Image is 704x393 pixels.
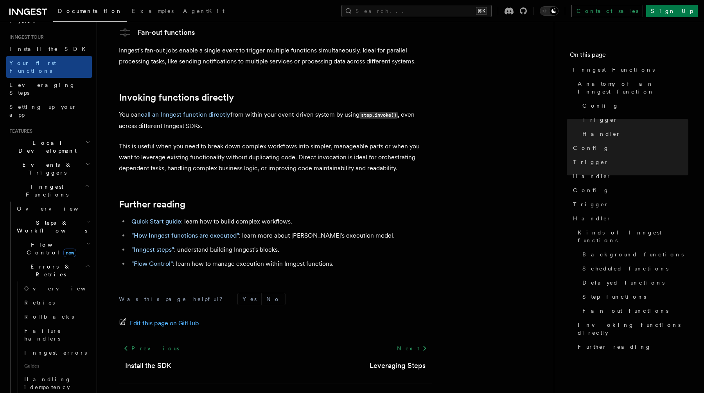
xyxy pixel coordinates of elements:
a: "Flow Control" [131,260,173,267]
a: Fan-out functions [119,26,195,39]
a: Install the SDK [125,360,171,371]
a: Sign Up [646,5,698,17]
a: Retries [21,296,92,310]
span: Step functions [582,293,646,301]
a: Kinds of Inngest functions [575,225,688,247]
span: Examples [132,8,174,14]
span: Delayed functions [582,279,664,287]
a: Config [579,99,688,113]
a: Leveraging Steps [370,360,426,371]
span: Further reading [578,343,651,351]
span: Your first Functions [9,60,56,74]
span: Fan-out functions [582,307,668,315]
p: Inngest's fan-out jobs enable a single event to trigger multiple functions simultaneously. Ideal ... [119,45,432,67]
li: : learn how to manage execution within Inngest functions. [129,258,432,269]
a: Step functions [579,290,688,304]
a: Overview [14,202,92,216]
a: Handler [570,211,688,225]
a: Next [392,341,432,355]
kbd: ⌘K [476,7,487,15]
span: Handler [582,130,621,138]
a: Overview [21,281,92,296]
span: Local Development [6,139,85,155]
a: Trigger [579,113,688,127]
a: Examples [127,2,178,21]
span: Guides [21,360,92,372]
a: Your first Functions [6,56,92,78]
li: : learn more about [PERSON_NAME]'s execution model. [129,230,432,241]
a: Rollbacks [21,310,92,324]
p: You can from within your event-driven system by using , even across different Inngest SDKs. [119,109,432,132]
a: Further reading [119,199,185,210]
a: Contact sales [571,5,643,17]
a: Quick Start guide [131,218,181,225]
li: : understand building Inngest's blocks. [129,244,432,255]
a: Config [570,183,688,197]
span: Overview [24,285,105,292]
a: Invoking functions directly [119,92,234,103]
a: Documentation [53,2,127,22]
li: : learn how to build complex workflows. [129,216,432,227]
button: No [262,293,285,305]
button: Errors & Retries [14,260,92,281]
a: Invoking functions directly [575,318,688,340]
a: Delayed functions [579,276,688,290]
span: Leveraging Steps [9,82,75,96]
a: call an Inngest function directly [141,111,230,118]
span: Config [573,144,609,152]
a: Inngest Functions [570,63,688,77]
span: Overview [17,206,97,212]
a: Previous [119,341,183,355]
a: AgentKit [178,2,229,21]
span: Anatomy of an Inngest function [578,80,688,96]
a: Inngest errors [21,346,92,360]
span: Trigger [573,158,609,166]
button: Search...⌘K [341,5,492,17]
a: Background functions [579,247,688,261]
span: Scheduled functions [582,265,668,272]
button: Local Development [6,136,92,158]
span: Install the SDK [9,46,90,52]
a: Trigger [570,197,688,211]
span: Inngest Functions [573,66,655,74]
a: Edit this page on GitHub [119,318,199,329]
span: Kinds of Inngest functions [578,229,688,244]
code: step.invoke() [359,112,398,119]
span: Edit this page on GitHub [130,318,199,329]
a: Leveraging Steps [6,78,92,100]
button: Steps & Workflows [14,216,92,238]
a: Anatomy of an Inngest function [575,77,688,99]
span: Handling idempotency [24,376,71,390]
span: Steps & Workflows [14,219,87,234]
button: Inngest Functions [6,180,92,202]
span: Trigger [582,116,618,124]
span: Events & Triggers [6,161,85,177]
a: Failure handlers [21,324,92,346]
p: This is useful when you need to break down complex workflows into simpler, manageable parts or wh... [119,141,432,174]
a: "How Inngest functions are executed" [131,232,239,239]
span: Flow Control [14,241,86,256]
a: Handler [570,169,688,183]
button: Flow Controlnew [14,238,92,260]
p: Was this page helpful? [119,295,228,303]
span: new [63,249,76,257]
a: Setting up your app [6,100,92,122]
h4: On this page [570,50,688,63]
span: Failure handlers [24,328,61,342]
span: Config [582,102,619,110]
a: "Inngest steps" [131,246,174,253]
a: Further reading [575,340,688,354]
span: Handler [573,215,611,222]
span: AgentKit [183,8,224,14]
span: Trigger [573,200,609,208]
span: Inngest tour [6,34,44,40]
a: Scheduled functions [579,261,688,276]
span: Invoking functions directly [578,321,688,337]
span: Documentation [58,8,122,14]
span: Setting up your app [9,104,77,118]
button: Toggle dark mode [540,6,559,16]
a: Fan-out functions [579,304,688,318]
span: Inngest Functions [6,183,84,198]
span: Background functions [582,251,684,258]
span: Config [573,186,609,194]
